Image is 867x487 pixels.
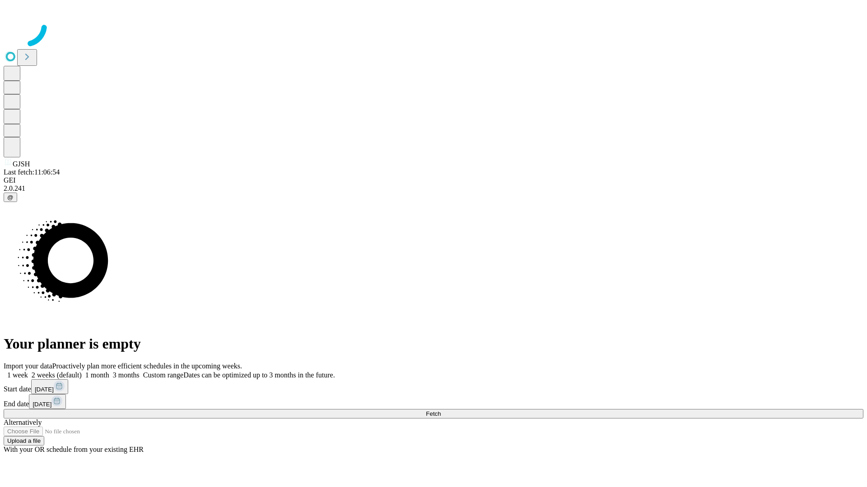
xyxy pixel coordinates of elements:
[143,371,183,379] span: Custom range
[13,160,30,168] span: GJSH
[4,184,863,193] div: 2.0.241
[32,371,82,379] span: 2 weeks (default)
[4,379,863,394] div: Start date
[7,371,28,379] span: 1 week
[183,371,335,379] span: Dates can be optimized up to 3 months in the future.
[4,436,44,446] button: Upload a file
[4,335,863,352] h1: Your planner is empty
[35,386,54,393] span: [DATE]
[426,410,441,417] span: Fetch
[4,193,17,202] button: @
[4,409,863,418] button: Fetch
[4,394,863,409] div: End date
[4,362,52,370] span: Import your data
[33,401,51,408] span: [DATE]
[4,446,144,453] span: With your OR schedule from your existing EHR
[7,194,14,201] span: @
[31,379,68,394] button: [DATE]
[85,371,109,379] span: 1 month
[4,418,42,426] span: Alternatively
[4,168,60,176] span: Last fetch: 11:06:54
[4,176,863,184] div: GEI
[113,371,140,379] span: 3 months
[29,394,66,409] button: [DATE]
[52,362,242,370] span: Proactively plan more efficient schedules in the upcoming weeks.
